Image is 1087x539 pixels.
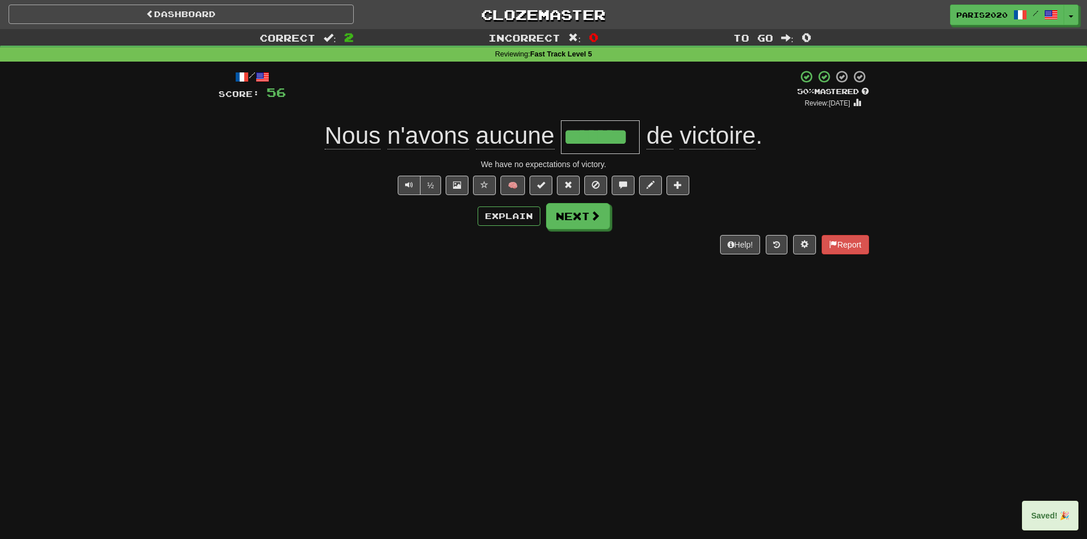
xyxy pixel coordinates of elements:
[646,122,673,149] span: de
[395,176,442,195] div: Text-to-speech controls
[530,176,552,195] button: Set this sentence to 100% Mastered (alt+m)
[822,235,868,254] button: Report
[680,122,755,149] span: victoire
[9,5,354,24] a: Dashboard
[1022,501,1078,530] div: Saved! 🎉
[219,159,869,170] div: We have no expectations of victory.
[420,176,442,195] button: ½
[797,87,814,96] span: 50 %
[476,122,555,149] span: aucune
[488,32,560,43] span: Incorrect
[956,10,1008,20] span: paris2020
[640,122,762,149] span: .
[781,33,794,43] span: :
[557,176,580,195] button: Reset to 0% Mastered (alt+r)
[720,235,761,254] button: Help!
[398,176,421,195] button: Play sentence audio (ctl+space)
[568,33,581,43] span: :
[805,99,850,107] small: Review: [DATE]
[500,176,525,195] button: 🧠
[546,203,610,229] button: Next
[446,176,468,195] button: Show image (alt+x)
[371,5,716,25] a: Clozemaster
[530,50,592,58] strong: Fast Track Level 5
[219,89,260,99] span: Score:
[639,176,662,195] button: Edit sentence (alt+d)
[266,85,286,99] span: 56
[584,176,607,195] button: Ignore sentence (alt+i)
[219,70,286,84] div: /
[473,176,496,195] button: Favorite sentence (alt+f)
[733,32,773,43] span: To go
[1033,9,1038,17] span: /
[802,30,811,44] span: 0
[797,87,869,97] div: Mastered
[324,33,336,43] span: :
[589,30,599,44] span: 0
[325,122,381,149] span: Nous
[766,235,787,254] button: Round history (alt+y)
[344,30,354,44] span: 2
[666,176,689,195] button: Add to collection (alt+a)
[478,206,540,226] button: Explain
[387,122,469,149] span: n'avons
[260,32,316,43] span: Correct
[612,176,635,195] button: Discuss sentence (alt+u)
[950,5,1064,25] a: paris2020 /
